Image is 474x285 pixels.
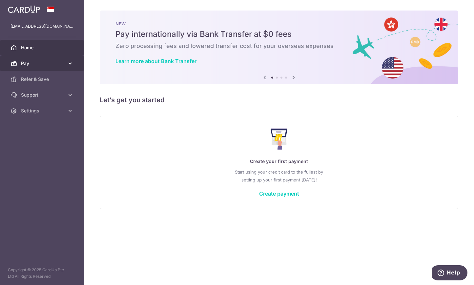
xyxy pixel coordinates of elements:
[100,11,458,84] img: Bank transfer banner
[21,76,64,83] span: Refer & Save
[8,5,40,13] img: CardUp
[21,107,64,114] span: Settings
[115,21,443,26] p: NEW
[113,157,445,165] p: Create your first payment
[115,29,443,39] h5: Pay internationally via Bank Transfer at $0 fees
[432,265,467,282] iframe: Opens a widget where you can find more information
[100,95,458,105] h5: Let’s get you started
[259,190,299,197] a: Create payment
[115,58,196,64] a: Learn more about Bank Transfer
[115,42,443,50] h6: Zero processing fees and lowered transfer cost for your overseas expenses
[271,129,287,150] img: Make Payment
[113,168,445,184] p: Start using your credit card to the fullest by setting up your first payment [DATE]!
[21,92,64,98] span: Support
[10,23,73,30] p: [EMAIL_ADDRESS][DOMAIN_NAME]
[21,44,64,51] span: Home
[21,60,64,67] span: Pay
